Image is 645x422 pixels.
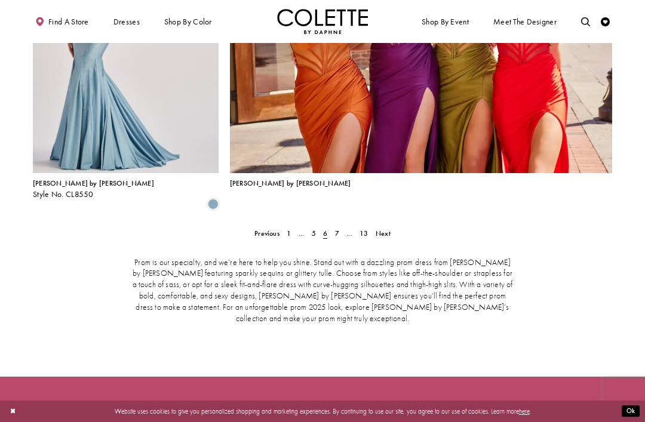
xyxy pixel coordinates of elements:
span: Current Page [321,227,330,241]
button: Close Dialog [5,403,20,420]
a: Next Page [373,227,393,241]
span: 6 [323,229,327,238]
a: Toggle search [579,9,592,34]
img: Colette by Daphne [277,9,368,34]
a: ... [344,227,355,241]
span: Shop by color [162,9,214,34]
span: 7 [335,229,339,238]
span: Shop by color [164,17,212,26]
span: [PERSON_NAME] by [PERSON_NAME] [33,178,154,188]
i: Dusty Blue [208,199,219,210]
a: Prev Page [252,227,282,241]
span: 13 [360,229,368,238]
a: Visit Home Page [277,9,368,34]
button: Submit Dialog [622,406,640,417]
a: Page 7 [332,227,342,241]
span: Dresses [113,17,140,26]
a: ... [296,227,307,241]
span: 1 [287,229,291,238]
a: Page 1 [284,227,294,241]
a: Page 13 [357,227,371,241]
span: Previous [254,229,279,238]
a: Meet the designer [491,9,559,34]
p: Prom is our specialty, and we’re here to help you shine. Stand out with a dazzling prom dress fro... [130,257,515,325]
a: Check Wishlist [598,9,612,34]
a: Page 5 [309,227,318,241]
div: Colette by Daphne Style No. CL8550 [33,180,154,199]
p: Website uses cookies to give you personalized shopping and marketing experiences. By continuing t... [65,405,580,417]
span: ... [346,229,352,238]
span: ... [299,229,305,238]
a: Find a store [33,9,91,34]
a: here [519,407,530,415]
span: Dresses [111,9,142,34]
span: Find a store [48,17,89,26]
span: Shop By Event [419,9,471,34]
span: Next [376,229,391,238]
span: Style No. CL8550 [33,189,94,199]
span: 5 [312,229,316,238]
span: Meet the designer [493,17,557,26]
span: [PERSON_NAME] by [PERSON_NAME] [230,178,351,188]
span: Shop By Event [422,17,469,26]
